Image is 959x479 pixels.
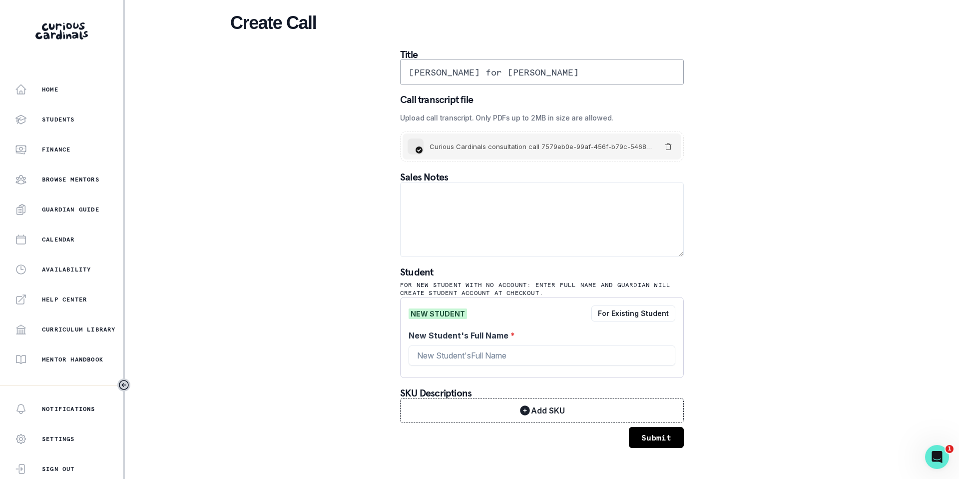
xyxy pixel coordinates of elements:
button: Add SKU [400,398,684,423]
p: Sales Notes [400,172,684,182]
p: Browse Mentors [42,175,99,183]
p: Curriculum Library [42,325,116,333]
p: Availability [42,265,91,273]
p: Guardian Guide [42,205,99,213]
p: Finance [42,145,70,153]
p: Call transcript file [400,94,684,104]
p: Sign Out [42,465,75,473]
button: Remove [660,138,676,154]
button: For Existing Student [591,305,675,321]
span: 1 [946,445,954,453]
h2: Create Call [230,12,854,33]
button: Toggle sidebar [117,378,130,391]
p: Notifications [42,405,95,413]
input: New Student'sFull Name [409,345,675,365]
p: Student [400,267,684,277]
p: Home [42,85,58,93]
p: Calendar [42,235,75,243]
p: SKU Descriptions [400,388,684,398]
p: For new student with NO account: Enter full name and guardian will create student account at chec... [400,281,684,297]
label: New Student's Full Name [409,329,669,341]
p: Students [42,115,75,123]
p: Help Center [42,295,87,303]
p: Mentor Handbook [42,355,103,363]
p: Add SKU [531,406,565,415]
div: File Curious Cardinals consultation call 7579eb0e-99af-456f-b79c-5468dc4e0577.pdf in status finished [425,142,659,150]
span: NEW STUDENT [409,308,467,319]
iframe: Intercom live chat [925,445,949,469]
img: Curious Cardinals Logo [35,22,88,39]
span: Curious Cardinals consultation call 7579eb0e-99af-456f-b79c-5468dc4e0577.pdf [430,142,654,150]
button: Submit [629,427,684,448]
label: Upload call transcript. Only PDFs up to 2MB in size are allowed. [400,112,678,123]
p: Title [400,49,684,59]
p: Settings [42,435,75,443]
